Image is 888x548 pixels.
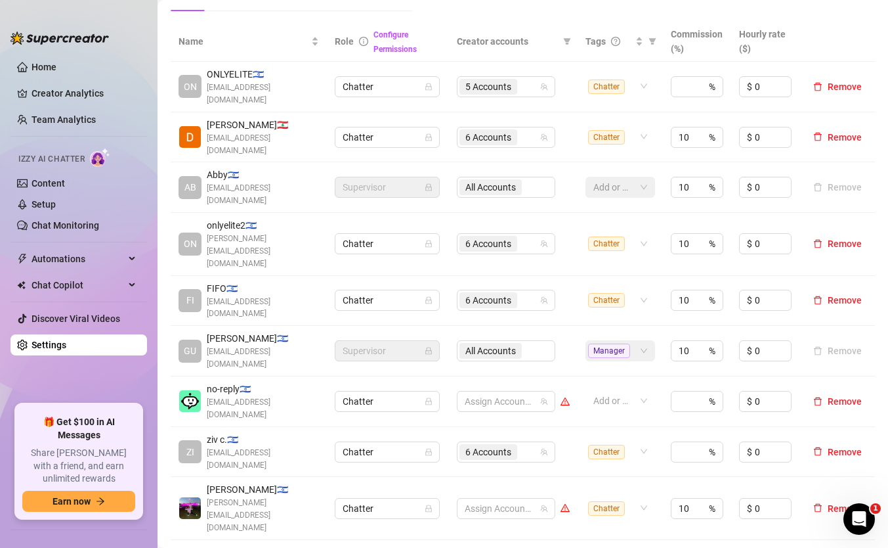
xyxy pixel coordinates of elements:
[32,178,65,189] a: Content
[17,281,26,290] img: Chat Copilot
[808,343,867,359] button: Remove
[540,398,548,405] span: team
[343,177,432,197] span: Supervisor
[808,79,867,95] button: Remove
[465,80,511,94] span: 5 Accounts
[32,313,120,324] a: Discover Viral Videos
[184,180,196,194] span: AB
[171,22,327,62] th: Name
[359,37,368,46] span: info-circle
[22,447,135,486] span: Share [PERSON_NAME] with a friend, and earn unlimited rewards
[207,168,319,182] span: Abby 🇮🇱
[17,254,28,264] span: thunderbolt
[32,83,137,104] a: Creator Analytics
[207,281,319,296] span: FIFO 🇮🇱
[184,237,197,251] span: ON
[813,82,822,91] span: delete
[11,32,109,45] img: logo-BBDzfeDw.svg
[870,503,881,514] span: 1
[588,293,625,308] span: Chatter
[32,340,66,350] a: Settings
[425,133,433,141] span: lock
[813,239,822,248] span: delete
[588,130,625,145] span: Chatter
[343,442,432,462] span: Chatter
[207,118,319,132] span: [PERSON_NAME] 🇱🇧
[663,22,731,62] th: Commission (%)
[808,444,867,460] button: Remove
[808,292,867,308] button: Remove
[813,503,822,513] span: delete
[179,34,308,49] span: Name
[843,503,875,535] iframe: Intercom live chat
[179,390,201,412] img: no-reply
[32,275,125,296] span: Chat Copilot
[813,447,822,456] span: delete
[540,240,548,248] span: team
[425,505,433,513] span: lock
[560,397,570,406] span: warning
[179,497,201,519] img: Mendy
[32,248,125,269] span: Automations
[808,236,867,252] button: Remove
[560,503,570,513] span: warning
[207,396,319,421] span: [EMAIL_ADDRESS][DOMAIN_NAME]
[465,293,511,308] span: 6 Accounts
[207,447,319,472] span: [EMAIL_ADDRESS][DOMAIN_NAME]
[813,397,822,406] span: delete
[207,81,319,106] span: [EMAIL_ADDRESS][DOMAIN_NAME]
[585,34,606,49] span: Tags
[179,126,201,148] img: Dana Roz
[425,448,433,456] span: lock
[96,497,105,506] span: arrow-right
[184,80,197,94] span: ON
[207,296,319,321] span: [EMAIL_ADDRESS][DOMAIN_NAME]
[425,296,433,304] span: lock
[425,347,433,355] span: lock
[186,293,194,308] span: FI
[425,398,433,405] span: lock
[343,127,432,147] span: Chatter
[207,382,319,396] span: no-reply 🇮🇱
[540,505,548,513] span: team
[53,496,91,507] span: Earn now
[540,296,548,304] span: team
[540,448,548,456] span: team
[343,392,432,411] span: Chatter
[32,62,56,72] a: Home
[22,491,135,512] button: Earn nowarrow-right
[343,499,432,518] span: Chatter
[343,290,432,310] span: Chatter
[828,295,862,306] span: Remove
[813,132,822,141] span: delete
[828,239,862,249] span: Remove
[808,179,867,195] button: Remove
[588,344,630,358] span: Manager
[465,237,511,251] span: 6 Accounts
[588,501,625,516] span: Chatter
[828,396,862,407] span: Remove
[32,220,99,231] a: Chat Monitoring
[207,182,319,207] span: [EMAIL_ADDRESS][DOMAIN_NAME]
[648,37,656,45] span: filter
[22,416,135,442] span: 🎁 Get $100 in AI Messages
[540,133,548,141] span: team
[828,132,862,143] span: Remove
[808,129,867,145] button: Remove
[540,83,548,91] span: team
[588,237,625,251] span: Chatter
[32,114,96,125] a: Team Analytics
[207,346,319,371] span: [EMAIL_ADDRESS][DOMAIN_NAME]
[18,153,85,166] span: Izzy AI Chatter
[459,129,517,145] span: 6 Accounts
[611,37,620,46] span: question-circle
[207,67,319,81] span: ONLYELITE 🇮🇱
[343,341,432,361] span: Supervisor
[207,432,319,447] span: ziv c. 🇮🇱
[731,22,799,62] th: Hourly rate ($)
[465,445,511,459] span: 6 Accounts
[459,236,517,252] span: 6 Accounts
[560,32,574,51] span: filter
[343,77,432,97] span: Chatter
[457,34,558,49] span: Creator accounts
